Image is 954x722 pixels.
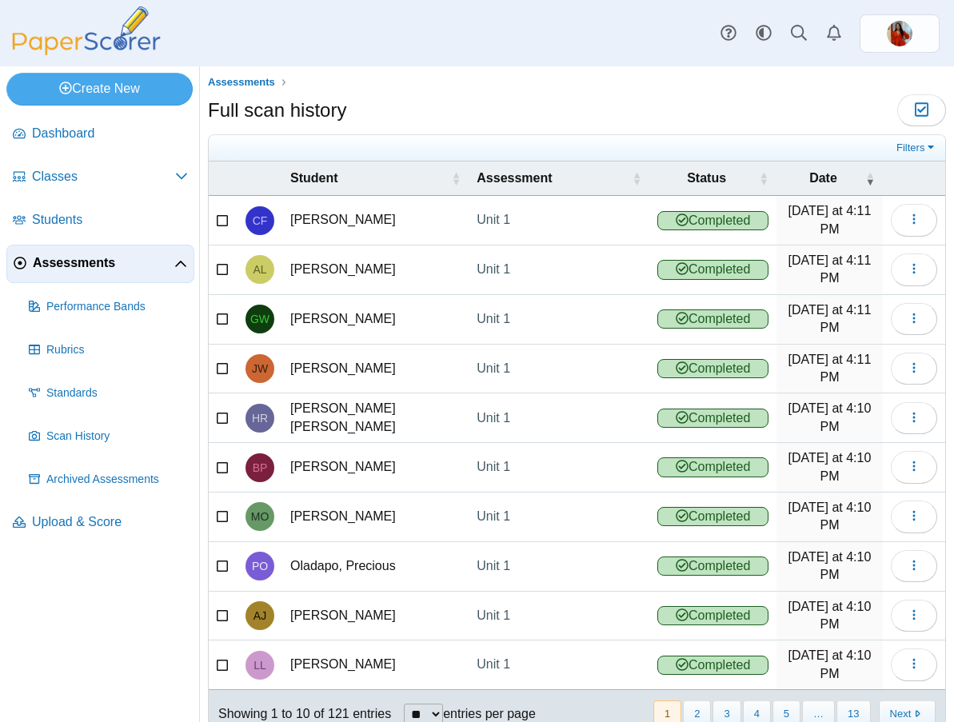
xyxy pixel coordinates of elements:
a: Classes [6,158,194,197]
span: Completed [657,457,768,477]
span: Completed [657,409,768,428]
td: [PERSON_NAME] [PERSON_NAME] [282,393,469,443]
span: Laila Lutchman [253,660,266,671]
a: Unit 1 [469,592,649,640]
time: Oct 7, 2025 at 4:11 PM [788,204,872,235]
a: Students [6,201,194,240]
span: Assessment [477,170,629,187]
a: Unit 1 [469,443,649,492]
time: Oct 7, 2025 at 4:11 PM [788,303,872,334]
time: Oct 7, 2025 at 4:10 PM [788,451,872,482]
span: Student : Activate to sort [451,170,461,186]
span: Rubrics [46,342,188,358]
span: Assessments [33,254,174,272]
a: Unit 1 [469,196,649,245]
td: [PERSON_NAME] [282,493,469,542]
a: Unit 1 [469,245,649,294]
time: Oct 7, 2025 at 4:11 PM [788,353,872,384]
img: PaperScorer [6,6,166,55]
img: ps.OGhBHyNPaRsHmf03 [887,21,912,46]
span: Status [657,170,756,187]
a: Assessments [6,245,194,283]
span: Hector Rubio Lazo [252,413,268,424]
a: Performance Bands [22,288,194,326]
time: Oct 7, 2025 at 4:11 PM [788,253,872,285]
td: [PERSON_NAME] [282,443,469,493]
span: Completed [657,556,768,576]
td: [PERSON_NAME] [282,592,469,641]
span: Student [290,170,448,187]
a: ps.OGhBHyNPaRsHmf03 [860,14,940,53]
a: Unit 1 [469,393,649,442]
span: Completed [657,606,768,625]
a: Rubrics [22,331,194,369]
a: Upload & Score [6,504,194,542]
time: Oct 7, 2025 at 4:10 PM [788,401,872,433]
a: Unit 1 [469,493,649,541]
span: Assessments [208,76,275,88]
span: Status : Activate to sort [759,170,768,186]
a: Archived Assessments [22,461,194,499]
span: Completed [657,309,768,329]
span: Completed [657,507,768,526]
a: Filters [892,140,941,156]
span: Scan History [46,429,188,445]
span: Completed [657,211,768,230]
td: [PERSON_NAME] [282,196,469,245]
td: [PERSON_NAME] [282,345,469,394]
span: Melanie Castillo [887,21,912,46]
time: Oct 7, 2025 at 4:10 PM [788,600,872,631]
span: Students [32,211,188,229]
a: Assessments [204,73,279,93]
td: [PERSON_NAME] [282,245,469,295]
span: Completed [657,656,768,675]
span: Classes [32,168,175,185]
span: Date : Activate to remove sorting [865,170,875,186]
span: Justin Wedderburn [252,363,268,374]
span: Date [784,170,862,187]
span: Performance Bands [46,299,188,315]
td: [PERSON_NAME] [282,295,469,345]
a: Create New [6,73,193,105]
span: Upload & Score [32,513,188,531]
td: [PERSON_NAME] [282,640,469,690]
a: Unit 1 [469,295,649,344]
span: Precious Oladapo [252,560,268,572]
span: Azai Lewis [253,264,266,275]
span: Dashboard [32,125,188,142]
a: PaperScorer [6,44,166,58]
span: Archived Assessments [46,472,188,488]
span: Bhakti Patel [253,462,268,473]
time: Oct 7, 2025 at 4:10 PM [788,550,872,581]
span: Completed [657,359,768,378]
span: Assessment : Activate to sort [632,170,641,186]
a: Standards [22,374,194,413]
span: Michelle Onwuasoanya [251,511,269,522]
a: Unit 1 [469,640,649,689]
td: Oladapo, Precious [282,542,469,592]
span: Alexia Jackson [253,610,266,621]
span: Standards [46,385,188,401]
span: Completed [657,260,768,279]
time: Oct 7, 2025 at 4:10 PM [788,648,872,680]
a: Alerts [816,16,852,51]
a: Unit 1 [469,345,649,393]
h1: Full scan history [208,97,346,124]
span: Greyson Warker [250,313,269,325]
a: Scan History [22,417,194,456]
label: entries per page [443,707,536,720]
time: Oct 7, 2025 at 4:10 PM [788,501,872,532]
a: Unit 1 [469,542,649,591]
a: Dashboard [6,115,194,154]
span: Cameron Foreman [253,215,268,226]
